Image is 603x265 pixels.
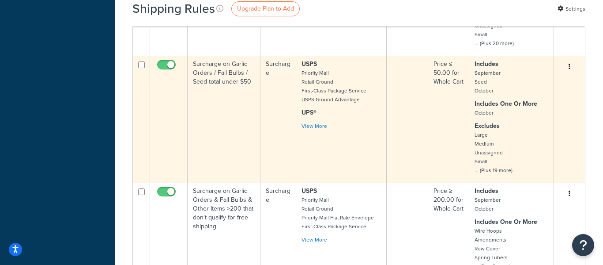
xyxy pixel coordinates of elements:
[301,236,327,244] a: View More
[301,59,317,69] strong: USPS
[188,56,260,183] td: Surcharge on Garlic Orders / Fall Bulbs / Seed total under $50
[572,234,594,256] button: Open Resource Center
[475,217,537,227] strong: Includes One Or More
[475,109,494,117] small: October
[475,59,498,69] strong: Includes
[475,131,513,174] small: Large Medium Unassigned Small ... (Plus 19 more)
[558,3,585,15] a: Settings
[260,56,297,183] td: Surcharge
[475,186,498,196] strong: Includes
[475,196,501,213] small: September October
[237,4,294,13] span: Upgrade Plan to Add
[301,122,327,130] a: View More
[301,196,374,230] small: Priority Mail Retail Ground Priority Mail Flat Rate Envelope First-Class Package Service
[301,108,317,117] strong: UPS®
[475,121,500,131] strong: Excludes
[301,186,317,196] strong: USPS
[475,69,501,95] small: September Seed October
[475,99,537,108] strong: Includes One Or More
[301,69,366,104] small: Priority Mail Retail Ground First-Class Package Service USPS Ground Advantage
[428,56,469,183] td: Price ≤ 50.00 for Whole Cart
[231,1,300,16] a: Upgrade Plan to Add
